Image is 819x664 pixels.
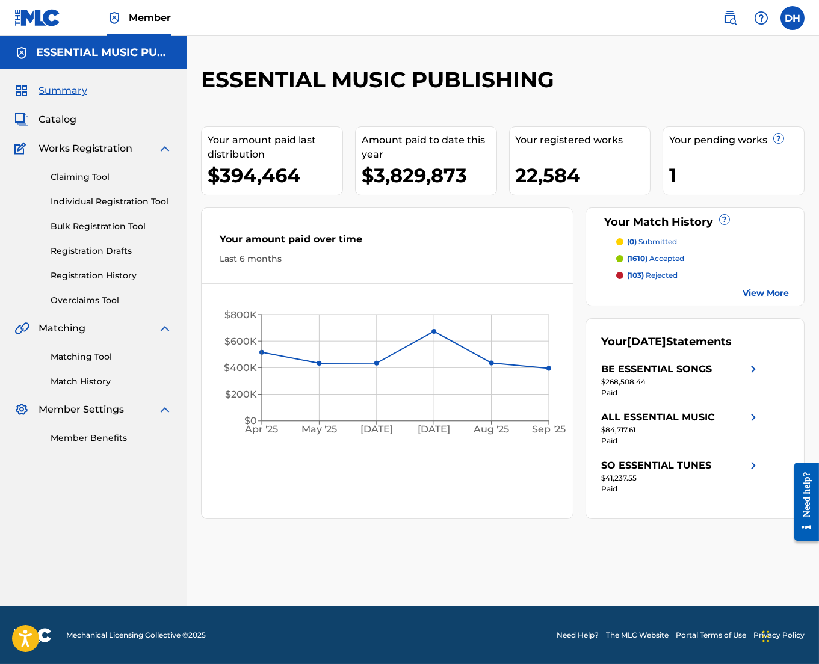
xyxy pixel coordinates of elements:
img: right chevron icon [746,458,761,473]
div: 1 [669,162,804,189]
img: Catalog [14,112,29,127]
span: Catalog [39,112,76,127]
div: Paid [601,387,761,398]
div: Your Statements [601,334,732,350]
span: [DATE] [627,335,666,348]
div: $268,508.44 [601,377,761,387]
div: Your amount paid last distribution [208,133,342,162]
div: Amount paid to date this year [362,133,496,162]
div: Drag [762,618,770,654]
a: Privacy Policy [753,630,805,641]
img: Top Rightsholder [107,11,122,25]
a: The MLC Website [606,630,669,641]
span: Works Registration [39,141,132,156]
img: logo [14,628,52,642]
div: ALL ESSENTIAL MUSIC [601,410,715,425]
tspan: May '25 [301,423,337,435]
a: Public Search [718,6,742,30]
a: (1610) accepted [616,253,789,264]
tspan: Aug '25 [473,423,509,435]
span: Member [129,11,171,25]
iframe: Resource Center [785,453,819,550]
img: Member Settings [14,402,29,417]
span: ? [720,215,729,224]
img: right chevron icon [746,410,761,425]
div: Paid [601,484,761,494]
h2: ESSENTIAL MUSIC PUBLISHING [201,66,560,93]
a: Matching Tool [51,351,172,363]
h5: ESSENTIAL MUSIC PUBLISHING [36,46,172,60]
span: (1610) [627,254,647,263]
a: Overclaims Tool [51,294,172,307]
div: 22,584 [516,162,651,189]
a: View More [743,287,789,300]
a: Claiming Tool [51,171,172,183]
div: Your amount paid over time [220,232,555,253]
a: Portal Terms of Use [676,630,746,641]
a: SO ESSENTIAL TUNESright chevron icon$41,237.55Paid [601,458,761,494]
div: Paid [601,435,761,446]
img: expand [158,402,172,417]
a: (0) submitted [616,236,789,247]
span: Member Settings [39,402,124,417]
img: expand [158,141,172,156]
tspan: $0 [244,415,257,426]
div: Your registered works [516,133,651,147]
a: BE ESSENTIAL SONGSright chevron icon$268,508.44Paid [601,362,761,398]
div: User Menu [780,6,805,30]
div: Your Match History [601,214,789,230]
a: ALL ESSENTIAL MUSICright chevron icon$84,717.61Paid [601,410,761,446]
tspan: Sep '25 [532,423,566,435]
a: CatalogCatalog [14,112,76,127]
tspan: Apr '25 [245,423,279,435]
img: help [754,11,768,25]
tspan: $800K [224,309,257,321]
div: $41,237.55 [601,473,761,484]
img: right chevron icon [746,362,761,377]
span: Summary [39,84,87,98]
tspan: [DATE] [360,423,393,435]
a: Need Help? [557,630,599,641]
tspan: $400K [224,362,257,373]
img: MLC Logo [14,9,61,26]
iframe: Chat Widget [759,606,819,664]
div: Your pending works [669,133,804,147]
tspan: [DATE] [418,423,450,435]
a: Registration History [51,269,172,282]
a: SummarySummary [14,84,87,98]
div: Last 6 months [220,253,555,265]
img: Accounts [14,46,29,60]
span: ? [774,134,783,143]
img: Matching [14,321,29,336]
a: Registration Drafts [51,245,172,257]
span: Mechanical Licensing Collective © 2025 [66,630,206,641]
a: Member Benefits [51,432,172,444]
div: $3,829,873 [362,162,496,189]
div: $84,717.61 [601,425,761,435]
a: Match History [51,375,172,388]
p: submitted [627,236,677,247]
tspan: $200K [225,389,257,400]
div: BE ESSENTIAL SONGS [601,362,712,377]
span: (0) [627,237,637,246]
img: search [723,11,737,25]
div: Help [749,6,773,30]
div: $394,464 [208,162,342,189]
img: Works Registration [14,141,30,156]
div: SO ESSENTIAL TUNES [601,458,711,473]
p: rejected [627,270,678,281]
img: expand [158,321,172,336]
p: accepted [627,253,684,264]
tspan: $600K [224,336,257,347]
a: Bulk Registration Tool [51,220,172,233]
a: (103) rejected [616,270,789,281]
span: (103) [627,271,644,280]
a: Individual Registration Tool [51,195,172,208]
span: Matching [39,321,85,336]
img: Summary [14,84,29,98]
